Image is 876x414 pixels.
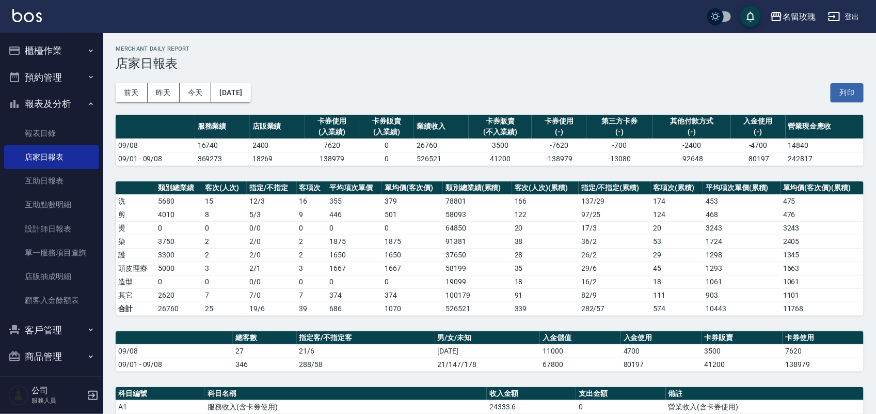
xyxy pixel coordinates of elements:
td: 1650 [382,248,443,262]
td: 288/58 [297,358,435,371]
td: 09/08 [116,344,233,358]
td: 1875 [382,235,443,248]
div: 卡券販賣 [471,116,529,127]
td: 0 [576,400,665,413]
td: 501 [382,208,443,221]
td: 洗 [116,194,155,208]
td: 1875 [327,235,383,248]
button: 前天 [116,83,148,102]
td: -700 [586,139,653,152]
td: 1070 [382,302,443,315]
td: 0 [382,275,443,288]
a: 顧客入金餘額表 [4,288,99,312]
td: 18 [512,275,579,288]
div: 卡券販賣 [362,116,411,127]
td: 5000 [155,262,202,275]
td: 0 [327,275,383,288]
td: 2 / 1 [247,262,296,275]
td: 122 [512,208,579,221]
td: 4700 [621,344,702,358]
th: 平均項次單價 [327,181,383,195]
td: 4010 [155,208,202,221]
th: 服務業績 [195,115,250,139]
td: 2 / 0 [247,235,296,248]
td: 0 [297,221,327,235]
td: 3243 [781,221,864,235]
td: 374 [327,288,383,302]
h2: Merchant Daily Report [116,45,864,52]
td: 2 / 0 [247,248,296,262]
div: (-) [589,127,650,137]
td: 174 [650,194,703,208]
td: 16 [297,194,327,208]
td: 0 [297,275,327,288]
td: 燙 [116,221,155,235]
td: 166 [512,194,579,208]
td: 7 [297,288,327,302]
table: a dense table [116,331,864,372]
td: 242817 [786,152,864,165]
button: 名留玫瑰 [766,6,820,27]
a: 單一服務項目查詢 [4,241,99,265]
td: 526521 [443,302,512,315]
td: 1667 [327,262,383,275]
td: 475 [781,194,864,208]
td: 137 / 29 [579,194,650,208]
th: 客項次 [297,181,327,195]
p: 服務人員 [31,396,84,405]
th: 備註 [666,387,864,401]
th: 指定/不指定 [247,181,296,195]
button: 登出 [824,7,864,26]
td: 35 [512,262,579,275]
td: 0 [359,152,414,165]
td: 80197 [621,358,702,371]
td: 7620 [783,344,864,358]
th: 類別總業績 [155,181,202,195]
td: 686 [327,302,383,315]
td: -13080 [586,152,653,165]
td: 91 [512,288,579,302]
td: 7620 [305,139,359,152]
th: 店販業績 [250,115,305,139]
td: 3 [202,262,247,275]
td: 09/01 - 09/08 [116,152,195,165]
td: 0 / 0 [247,275,296,288]
td: 7 [202,288,247,302]
button: 櫃檯作業 [4,37,99,64]
button: 昨天 [148,83,180,102]
td: 頭皮理療 [116,262,155,275]
td: 11768 [781,302,864,315]
td: 2 [297,235,327,248]
div: 卡券使用 [534,116,584,127]
td: 36 / 2 [579,235,650,248]
td: 468 [703,208,781,221]
td: 45 [650,262,703,275]
td: 78801 [443,194,512,208]
th: 平均項次單價(累積) [703,181,781,195]
td: 18269 [250,152,305,165]
td: 1061 [703,275,781,288]
td: 64850 [443,221,512,235]
td: 25 [202,302,247,315]
td: [DATE] [435,344,540,358]
th: 入金使用 [621,331,702,345]
td: 369273 [195,152,250,165]
div: (-) [734,127,783,137]
table: a dense table [116,181,864,316]
td: 5 / 3 [247,208,296,221]
td: 29 / 6 [579,262,650,275]
td: 2400 [250,139,305,152]
td: 1293 [703,262,781,275]
button: save [740,6,761,27]
td: 282/57 [579,302,650,315]
button: 商品管理 [4,343,99,370]
img: Person [8,385,29,406]
td: 3243 [703,221,781,235]
td: -4700 [731,139,786,152]
td: -2400 [653,139,731,152]
div: 第三方卡券 [589,116,650,127]
div: (不入業績) [471,127,529,137]
td: 09/01 - 09/08 [116,358,233,371]
th: 男/女/未知 [435,331,540,345]
td: 24333.6 [487,400,576,413]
